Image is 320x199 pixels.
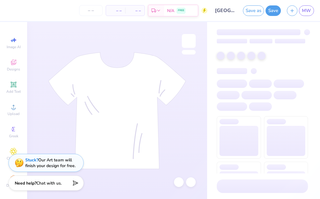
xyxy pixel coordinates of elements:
span: Designs [7,67,20,72]
input: – – [79,5,103,16]
span: Image AI [7,45,21,49]
span: Greek [9,134,18,138]
div: Our Art team will finish your design for free. [25,157,76,169]
span: Add Text [6,89,21,94]
span: Upload [8,111,20,116]
img: tee-skeleton.svg [48,52,186,169]
button: Save as [243,5,264,16]
span: Decorate [6,183,21,188]
span: MW [302,7,311,14]
span: Chat with us. [36,180,62,186]
span: Clipart & logos [3,156,24,166]
strong: Need help? [15,180,36,186]
button: Save [266,5,281,16]
strong: Stuck? [25,157,38,163]
input: Untitled Design [210,5,240,17]
span: – – [129,8,141,14]
span: N/A [167,8,174,14]
a: MW [299,5,314,16]
span: – – [110,8,122,14]
span: FREE [178,8,184,13]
